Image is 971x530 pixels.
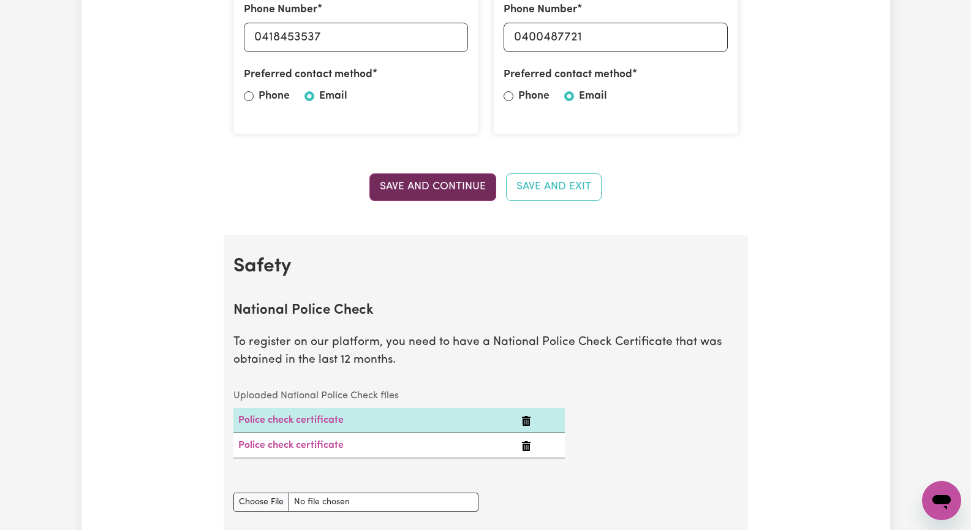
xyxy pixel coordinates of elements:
[518,88,550,104] label: Phone
[233,384,565,408] caption: Uploaded National Police Check files
[506,173,602,200] button: Save and Exit
[521,438,531,453] button: Delete Police check certificate
[922,481,961,520] iframe: Button to launch messaging window
[579,88,607,104] label: Email
[244,2,317,18] label: Phone Number
[233,334,738,369] p: To register on our platform, you need to have a National Police Check Certificate that was obtain...
[238,415,344,425] a: Police check certificate
[521,413,531,428] button: Delete Police check certificate
[238,441,344,450] a: Police check certificate
[259,88,290,104] label: Phone
[244,67,372,83] label: Preferred contact method
[319,88,347,104] label: Email
[369,173,496,200] button: Save and Continue
[504,67,632,83] label: Preferred contact method
[233,255,738,278] h2: Safety
[504,2,577,18] label: Phone Number
[233,303,738,319] h2: National Police Check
